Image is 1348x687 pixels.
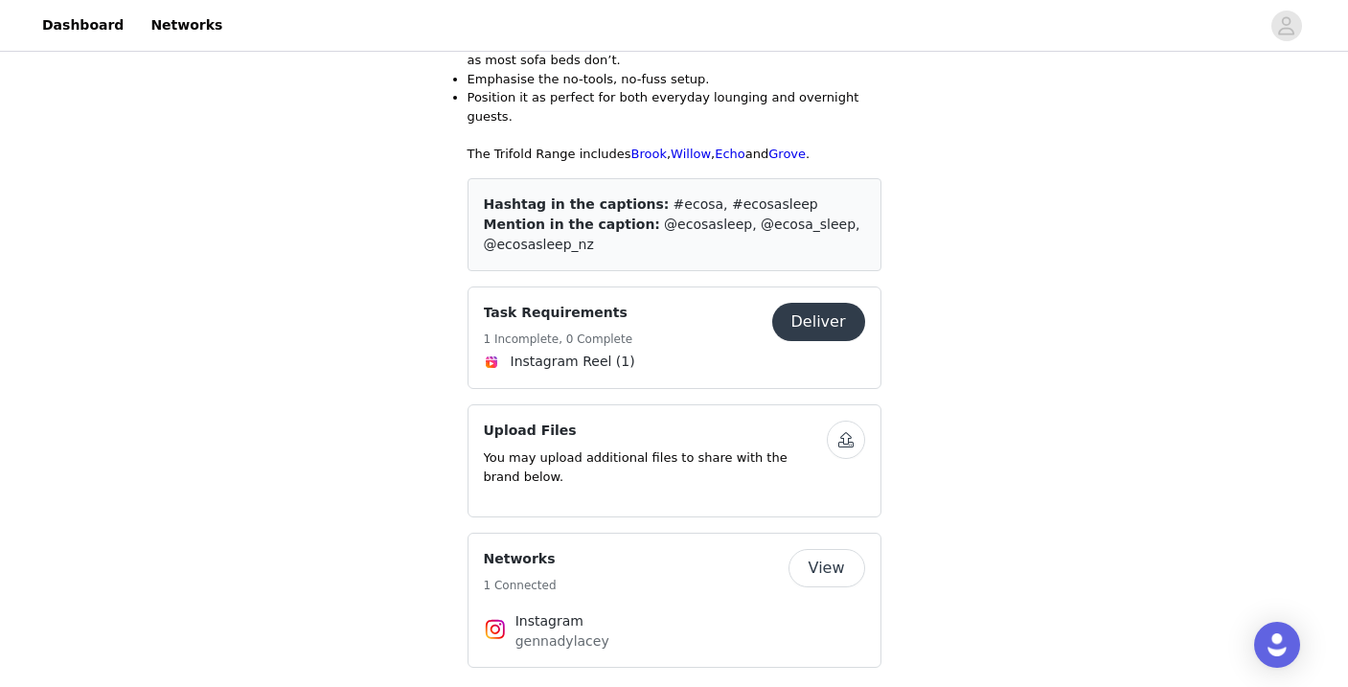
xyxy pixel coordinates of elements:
[484,577,557,594] h5: 1 Connected
[631,147,667,161] a: Brook
[671,147,711,161] a: Willow
[468,72,710,86] span: Emphasise the no-tools, no-fuss setup.
[484,217,660,232] span: Mention in the caption:
[768,147,806,161] a: Grove
[484,196,670,212] span: Hashtag in the captions:
[468,90,859,124] span: Position it as perfect for both everyday lounging and overnight guests.
[468,286,881,389] div: Task Requirements
[484,217,860,252] span: @ecosasleep, @ecosa_sleep, @ecosasleep_nz
[511,352,635,372] span: Instagram Reel (1)
[1277,11,1295,41] div: avatar
[139,4,234,47] a: Networks
[468,145,881,164] p: The Trifold Range includes , , and .
[1254,622,1300,668] div: Open Intercom Messenger
[674,196,818,212] span: #ecosa, #ecosasleep
[772,303,865,341] button: Deliver
[515,611,834,631] h4: Instagram
[484,303,633,323] h4: Task Requirements
[484,331,633,348] h5: 1 Incomplete, 0 Complete
[484,549,557,569] h4: Networks
[515,631,834,652] p: gennadylacey
[468,533,881,668] div: Networks
[715,147,745,161] a: Echo
[31,4,135,47] a: Dashboard
[484,448,827,486] p: You may upload additional files to share with the brand below.
[484,618,507,641] img: Instagram Icon
[484,421,827,441] h4: Upload Files
[788,549,865,587] button: View
[484,355,499,370] img: Instagram Reels Icon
